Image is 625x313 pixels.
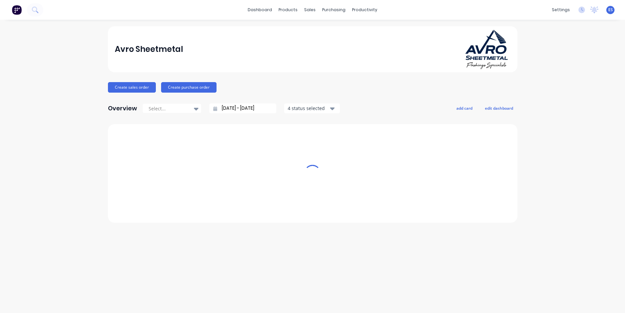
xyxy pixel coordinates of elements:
[301,5,319,15] div: sales
[12,5,22,15] img: Factory
[464,29,510,70] img: Avro Sheetmetal
[284,103,340,113] button: 4 status selected
[244,5,275,15] a: dashboard
[115,43,183,56] div: Avro Sheetmetal
[549,5,573,15] div: settings
[108,102,137,115] div: Overview
[275,5,301,15] div: products
[319,5,349,15] div: purchasing
[452,104,477,112] button: add card
[608,7,613,13] span: ES
[161,82,217,93] button: Create purchase order
[288,105,329,112] div: 4 status selected
[349,5,381,15] div: productivity
[481,104,517,112] button: edit dashboard
[108,82,156,93] button: Create sales order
